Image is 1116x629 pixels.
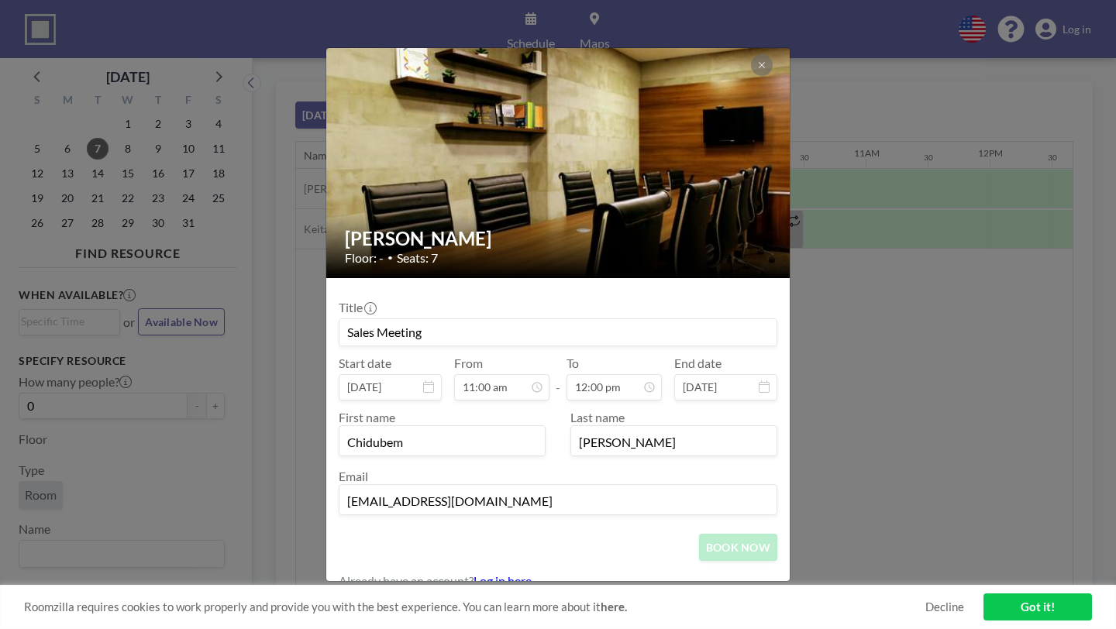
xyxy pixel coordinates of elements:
[983,593,1092,620] a: Got it!
[339,429,545,455] input: First name
[556,361,560,395] span: -
[454,356,483,371] label: From
[345,250,384,266] span: Floor: -
[339,573,474,589] span: Already have an account?
[339,356,391,371] label: Start date
[339,488,777,514] input: Email
[387,252,393,263] span: •
[674,356,722,371] label: End date
[326,8,791,318] img: 537.jpg
[571,429,777,455] input: Last name
[397,250,438,266] span: Seats: 7
[567,356,579,371] label: To
[24,600,925,614] span: Roomzilla requires cookies to work properly and provide you with the best experience. You can lea...
[339,300,375,315] label: Title
[339,469,368,483] label: Email
[339,410,395,424] label: First name
[699,534,777,561] button: BOOK NOW
[474,573,532,588] a: Log in here
[570,410,625,424] label: Last name
[925,600,964,614] a: Decline
[345,227,773,250] h2: [PERSON_NAME]
[339,319,777,345] input: Guest reservation
[601,600,627,614] a: here.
